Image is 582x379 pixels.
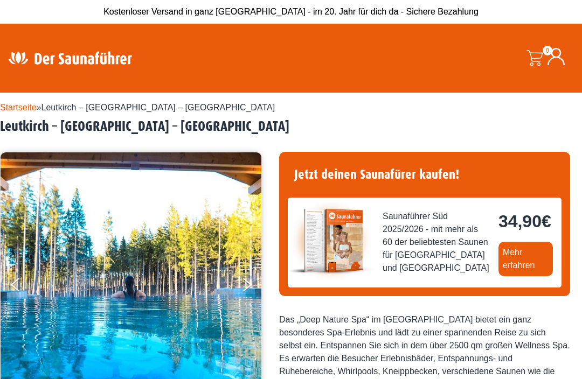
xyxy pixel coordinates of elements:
[498,242,553,276] a: Mehr erfahren
[288,160,562,189] h4: Jetzt deinen Saunafürer kaufen!
[498,212,551,231] bdi: 34,90
[41,103,275,112] span: Leutkirch – [GEOGRAPHIC_DATA] – [GEOGRAPHIC_DATA]
[11,273,38,300] button: Previous
[288,198,374,284] img: der-saunafuehrer-2025-sued.jpg
[543,46,552,55] span: 0
[383,210,490,275] span: Saunaführer Süd 2025/2026 - mit mehr als 60 der beliebtesten Saunen für [GEOGRAPHIC_DATA] und [GE...
[542,212,551,231] span: €
[241,273,268,300] button: Next
[103,7,479,16] span: Kostenloser Versand in ganz [GEOGRAPHIC_DATA] - im 20. Jahr für dich da - Sichere Bezahlung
